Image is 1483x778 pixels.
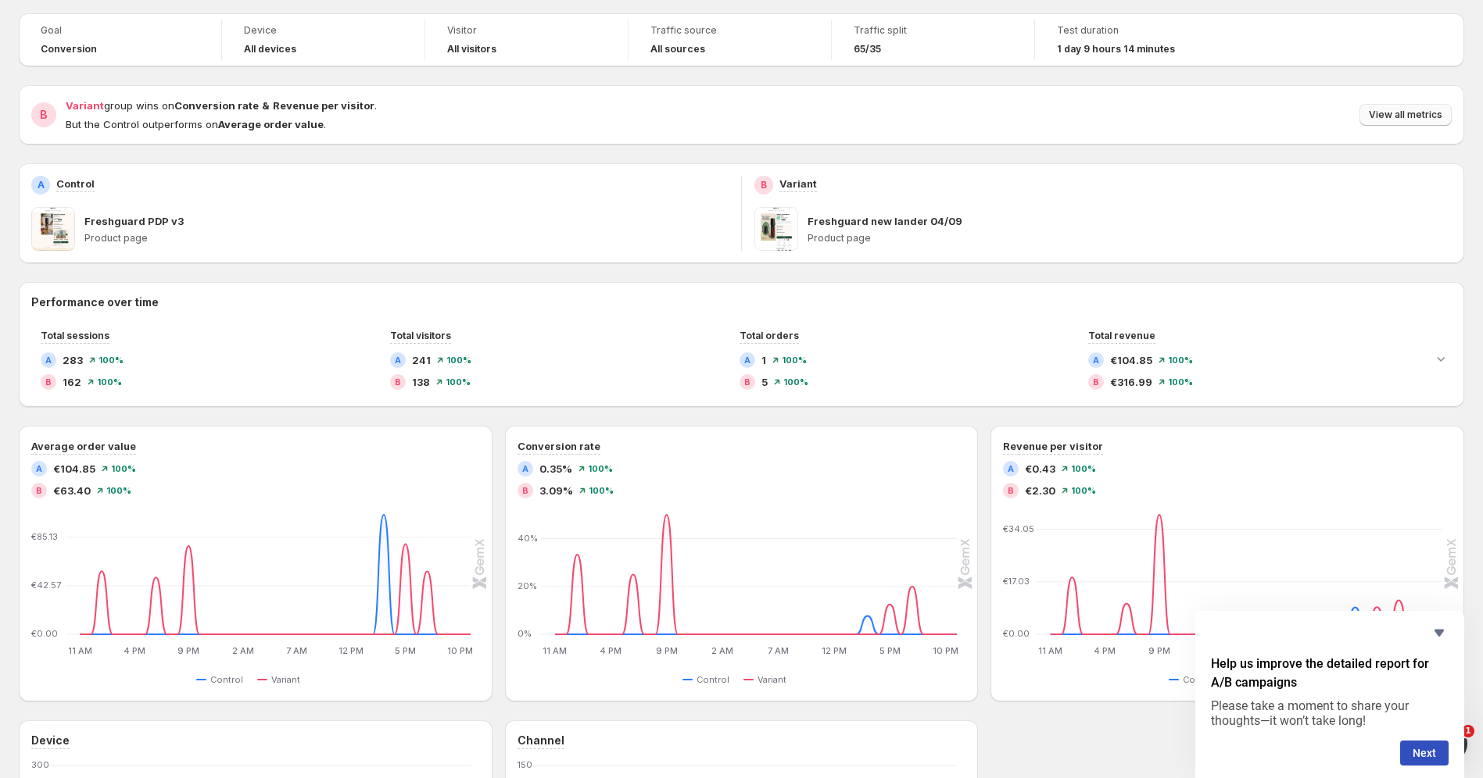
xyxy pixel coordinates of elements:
span: Traffic split [854,24,1012,37]
text: 10 PM [933,645,958,656]
button: Variant [743,670,793,689]
button: View all metrics [1359,104,1452,126]
h4: All sources [650,43,705,55]
h2: Performance over time [31,294,1452,310]
text: 300 [31,759,49,770]
span: 100 % [446,355,471,365]
a: DeviceAll devices [244,23,403,57]
text: €34.05 [1003,523,1034,534]
text: €0.00 [31,628,58,639]
span: 100 % [99,355,124,365]
a: Traffic split65/35 [854,23,1012,57]
a: GoalConversion [41,23,199,57]
text: 12 PM [339,645,364,656]
text: 4 PM [1094,645,1116,656]
span: Control [1183,673,1216,686]
h3: Conversion rate [518,438,600,454]
p: Product page [808,232,1452,244]
p: Control [56,176,95,191]
span: Conversion [41,43,97,55]
text: 9 PM [1148,645,1170,656]
button: Variant [257,670,306,689]
text: 10 PM [446,645,472,656]
span: 100 % [97,377,122,387]
button: Control [1169,670,1222,689]
span: 0.35% [539,461,572,476]
span: Traffic source [650,24,809,37]
span: €316.99 [1110,374,1152,390]
span: 3.09% [539,483,573,498]
text: 7 AM [768,645,789,656]
text: 9 PM [655,645,677,656]
span: Total orders [740,330,799,341]
text: 9 PM [177,645,199,656]
div: Help us improve the detailed report for A/B campaigns [1211,623,1449,766]
a: VisitorAll visitors [447,23,606,57]
p: Freshguard new lander 04/09 [808,213,962,229]
h2: B [1008,486,1014,495]
a: Traffic sourceAll sources [650,23,809,57]
span: €63.40 [53,483,91,498]
span: 100 % [589,486,614,495]
span: 65/35 [854,43,881,55]
button: Control [196,670,249,689]
span: 100 % [783,377,808,387]
p: Variant [779,176,817,191]
span: 5 [761,374,768,390]
h2: A [744,355,750,365]
span: €2.30 [1025,483,1055,498]
img: Freshguard PDP v3 [31,207,75,251]
span: 100 % [782,355,807,365]
p: Please take a moment to share your thoughts—it won’t take long! [1211,698,1449,728]
h4: All devices [244,43,296,55]
span: 138 [412,374,430,390]
text: 150 [518,759,532,770]
span: 1 [761,352,766,368]
span: €104.85 [1110,352,1152,368]
h2: B [744,377,750,387]
span: But the Control outperforms on . [66,118,326,130]
h3: Average order value [31,438,136,454]
span: Test duration [1057,24,1216,37]
h2: B [522,486,528,495]
h2: A [36,464,42,473]
span: Visitor [447,24,606,37]
h2: B [40,107,48,123]
span: Variant [66,99,104,112]
text: 2 AM [711,645,733,656]
span: 100 % [1071,464,1096,473]
text: 2 AM [231,645,253,656]
span: 100 % [106,486,131,495]
span: 1 [1462,725,1474,737]
text: 4 PM [124,645,145,656]
button: Expand chart [1430,348,1452,369]
text: 0% [518,628,532,639]
span: Control [697,673,729,686]
text: €17.03 [1003,576,1030,587]
text: 11 AM [68,645,92,656]
text: 12 PM [821,645,846,656]
span: 100 % [588,464,613,473]
h2: B [45,377,52,387]
button: Control [682,670,736,689]
h2: A [1008,464,1014,473]
h2: B [36,486,42,495]
a: Test duration1 day 9 hours 14 minutes [1057,23,1216,57]
h2: B [761,179,767,191]
span: Variant [271,673,300,686]
h2: A [522,464,528,473]
span: Control [210,673,243,686]
img: Freshguard new lander 04/09 [754,207,798,251]
text: 7 AM [286,645,307,656]
h3: Revenue per visitor [1003,438,1103,454]
text: 11 AM [543,645,567,656]
text: 20% [518,580,537,591]
span: Total revenue [1088,330,1155,341]
strong: & [262,99,270,112]
span: group wins on . [66,99,377,112]
span: View all metrics [1369,109,1442,121]
text: €0.00 [1003,628,1030,639]
strong: Average order value [218,118,324,130]
p: Product page [84,232,729,244]
text: €42.57 [31,580,61,591]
